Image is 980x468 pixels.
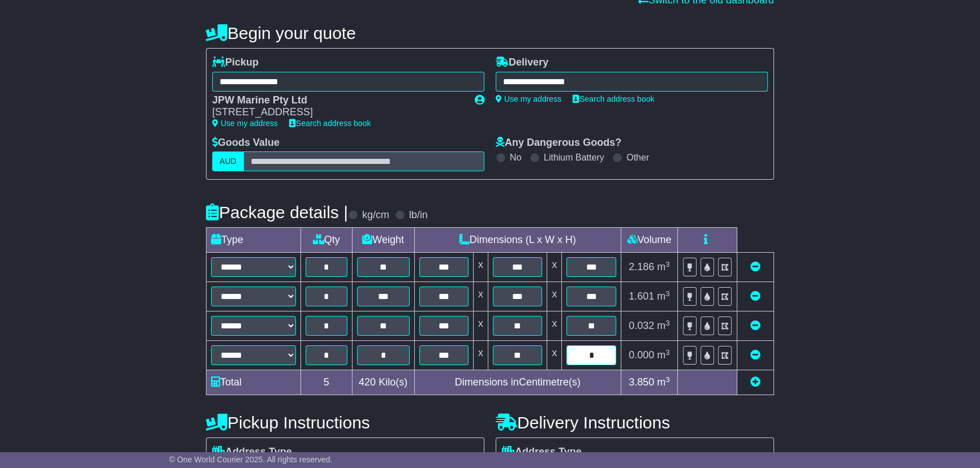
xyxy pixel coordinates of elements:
[206,413,484,432] h4: Pickup Instructions
[750,349,760,361] a: Remove this item
[362,209,389,222] label: kg/cm
[352,370,414,395] td: Kilo(s)
[573,94,654,103] a: Search address book
[510,152,521,163] label: No
[352,228,414,253] td: Weight
[665,348,670,357] sup: 3
[207,370,301,395] td: Total
[474,253,488,282] td: x
[629,291,654,302] span: 1.601
[212,106,463,119] div: [STREET_ADDRESS]
[502,446,582,458] label: Address Type
[547,341,562,370] td: x
[665,375,670,384] sup: 3
[496,413,774,432] h4: Delivery Instructions
[207,228,301,253] td: Type
[629,320,654,331] span: 0.032
[629,349,654,361] span: 0.000
[414,370,621,395] td: Dimensions in Centimetre(s)
[212,151,244,171] label: AUD
[544,152,604,163] label: Lithium Battery
[750,320,760,331] a: Remove this item
[496,57,548,69] label: Delivery
[657,261,670,272] span: m
[212,119,278,128] a: Use my address
[665,260,670,268] sup: 3
[414,228,621,253] td: Dimensions (L x W x H)
[212,137,280,149] label: Goods Value
[547,282,562,311] td: x
[496,137,621,149] label: Any Dangerous Goods?
[474,341,488,370] td: x
[547,253,562,282] td: x
[212,57,259,69] label: Pickup
[496,94,561,103] a: Use my address
[657,376,670,388] span: m
[359,376,376,388] span: 420
[474,311,488,341] td: x
[289,119,371,128] a: Search address book
[665,289,670,298] sup: 3
[750,261,760,272] a: Remove this item
[657,291,670,302] span: m
[750,291,760,302] a: Remove this item
[301,228,353,253] td: Qty
[657,320,670,331] span: m
[206,203,348,222] h4: Package details |
[547,311,562,341] td: x
[621,228,677,253] td: Volume
[169,455,333,464] span: © One World Courier 2025. All rights reserved.
[212,446,292,458] label: Address Type
[474,282,488,311] td: x
[665,319,670,327] sup: 3
[301,370,353,395] td: 5
[657,349,670,361] span: m
[206,24,774,42] h4: Begin your quote
[409,209,428,222] label: lb/in
[629,261,654,272] span: 2.186
[629,376,654,388] span: 3.850
[750,376,760,388] a: Add new item
[212,94,463,107] div: JPW Marine Pty Ltd
[626,152,649,163] label: Other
